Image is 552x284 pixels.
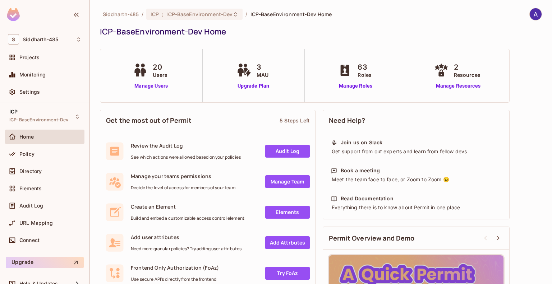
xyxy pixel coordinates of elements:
span: Audit Log [19,203,43,209]
span: : [161,11,164,17]
a: Manage Users [131,82,171,90]
span: Policy [19,151,34,157]
span: Need Help? [329,116,365,125]
a: Try FoAz [265,267,310,280]
a: Manage Resources [432,82,484,90]
span: Workspace: Siddharth-485 [23,37,58,42]
span: Projects [19,55,40,60]
span: Review the Audit Log [131,142,241,149]
div: Read Documentation [341,195,394,202]
span: Roles [358,71,372,79]
span: Home [19,134,34,140]
span: ICP-BaseEnvironment-Dev [166,11,233,18]
div: Join us on Slack [341,139,382,146]
span: ICP [151,11,159,18]
span: Monitoring [19,72,46,78]
span: See which actions were allowed based on your policies [131,154,241,160]
span: Add user attributes [131,234,241,241]
a: Upgrade Plan [235,82,272,90]
span: ICP [9,109,18,115]
span: Elements [19,186,42,191]
span: Need more granular policies? Try adding user attributes [131,246,241,252]
span: Resources [454,71,480,79]
div: 5 Steps Left [280,117,309,124]
span: Frontend Only Authorization (FoAz) [131,264,219,271]
div: Meet the team face to face, or Zoom to Zoom 😉 [331,176,501,183]
span: Connect [19,237,40,243]
div: Everything there is to know about Permit in one place [331,204,501,211]
a: Manage Team [265,175,310,188]
span: 20 [153,62,167,73]
span: Decide the level of access for members of your team [131,185,235,191]
span: 63 [358,62,372,73]
span: ICP-BaseEnvironment-Dev Home [250,11,332,18]
a: Add Attrbutes [265,236,310,249]
span: ICP-BaseEnvironment-Dev [9,117,68,123]
a: Audit Log [265,145,310,158]
div: ICP-BaseEnvironment-Dev Home [100,26,538,37]
span: the active workspace [103,11,139,18]
img: ASHISH SANDEY [530,8,542,20]
span: URL Mapping [19,220,53,226]
span: Build and embed a customizable access control element [131,215,244,221]
div: Get support from out experts and learn from fellow devs [331,148,501,155]
span: 3 [257,62,268,73]
li: / [245,11,247,18]
span: 2 [454,62,480,73]
button: Upgrade [6,257,84,268]
span: MAU [257,71,268,79]
img: SReyMgAAAABJRU5ErkJggg== [7,8,20,21]
span: Directory [19,168,42,174]
span: Settings [19,89,40,95]
li: / [142,11,143,18]
span: Create an Element [131,203,244,210]
span: Get the most out of Permit [106,116,192,125]
span: Users [153,71,167,79]
span: Use secure API's directly from the frontend [131,276,219,282]
a: Manage Roles [336,82,375,90]
div: Book a meeting [341,167,380,174]
a: Elements [265,206,310,219]
span: Permit Overview and Demo [329,234,415,243]
span: Manage your teams permissions [131,173,235,180]
span: S [8,34,19,45]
